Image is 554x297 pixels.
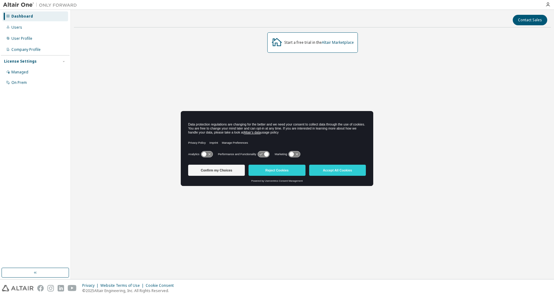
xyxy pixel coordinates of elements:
button: Contact Sales [513,15,547,25]
div: Users [11,25,22,30]
div: Cookie Consent [146,283,177,288]
img: instagram.svg [47,285,54,291]
div: Managed [11,70,28,75]
a: Altair Marketplace [322,40,354,45]
img: Altair One [3,2,80,8]
div: Dashboard [11,14,33,19]
img: altair_logo.svg [2,285,34,291]
img: facebook.svg [37,285,44,291]
img: youtube.svg [68,285,77,291]
div: Privacy [82,283,100,288]
div: License Settings [4,59,37,64]
div: Start a free trial in the [284,40,354,45]
div: Company Profile [11,47,41,52]
div: Website Terms of Use [100,283,146,288]
img: linkedin.svg [58,285,64,291]
div: User Profile [11,36,32,41]
p: © 2025 Altair Engineering, Inc. All Rights Reserved. [82,288,177,293]
div: On Prem [11,80,27,85]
